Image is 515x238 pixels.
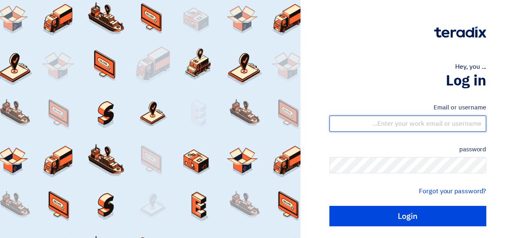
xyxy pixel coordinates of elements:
[459,145,486,154] font: password
[434,103,486,112] font: Email or username
[329,206,486,226] input: Login
[446,70,486,92] font: Log in
[455,62,486,72] font: Hey, you ...
[419,186,486,196] a: Forgot your password?
[329,116,486,132] input: Enter your work email or username...
[434,26,486,38] img: Teradix logo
